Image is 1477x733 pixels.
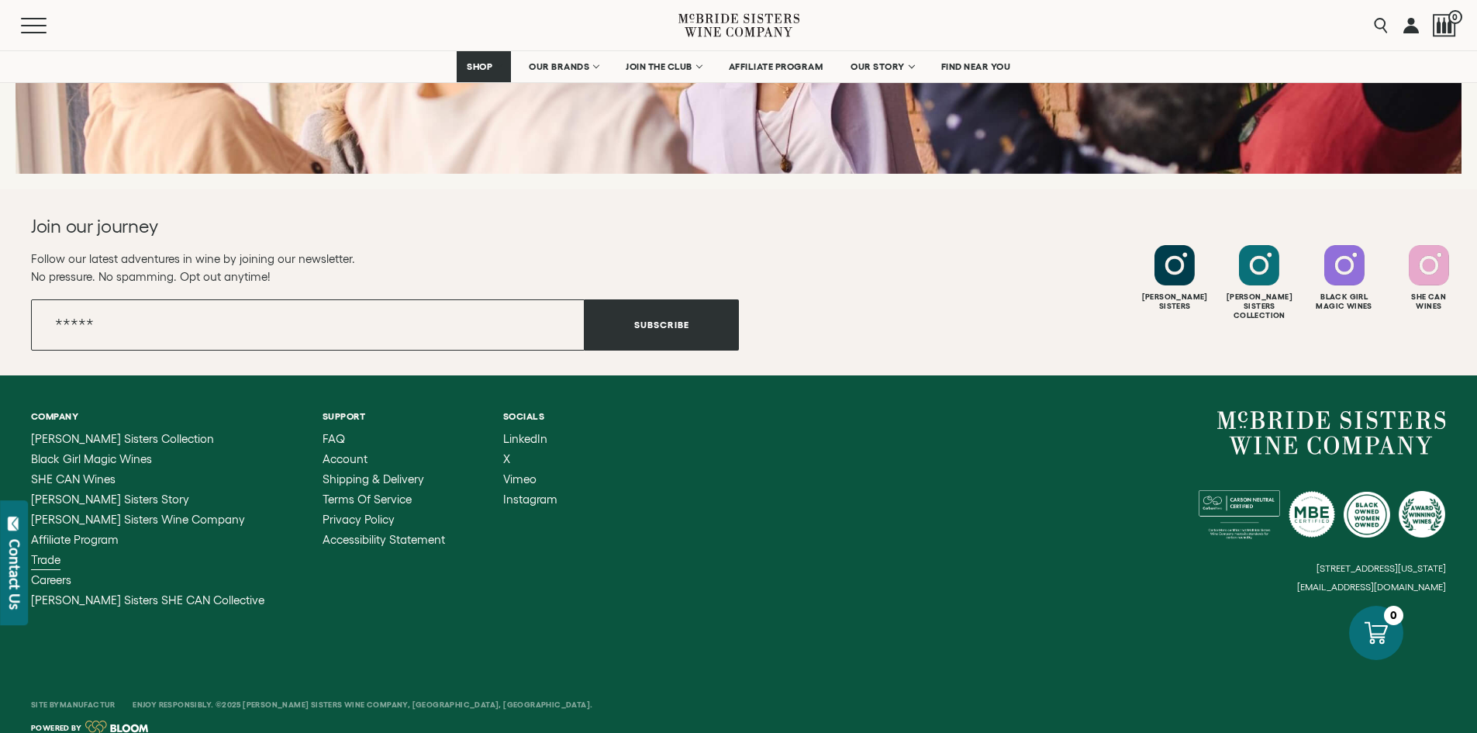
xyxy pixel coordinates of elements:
h2: Join our journey [31,214,668,239]
a: Follow McBride Sisters Collection on Instagram [PERSON_NAME] SistersCollection [1219,245,1299,320]
a: Follow Black Girl Magic Wines on Instagram Black GirlMagic Wines [1304,245,1385,311]
span: Account [323,452,368,465]
span: Trade [31,553,60,566]
a: LinkedIn [503,433,557,445]
a: Affiliate Program [31,534,264,546]
p: Follow our latest adventures in wine by joining our newsletter. No pressure. No spamming. Opt out... [31,250,739,285]
span: OUR STORY [851,61,905,72]
span: SHE CAN Wines [31,472,116,486]
div: Contact Us [7,539,22,610]
span: [PERSON_NAME] Sisters Collection [31,432,214,445]
span: [PERSON_NAME] Sisters SHE CAN Collective [31,593,264,607]
a: OUR BRANDS [519,51,608,82]
button: Mobile Menu Trigger [21,18,77,33]
span: Privacy Policy [323,513,395,526]
a: JOIN THE CLUB [616,51,711,82]
span: Affiliate Program [31,533,119,546]
a: Shipping & Delivery [323,473,445,486]
span: Terms of Service [323,493,412,506]
div: Black Girl Magic Wines [1304,292,1385,311]
a: Terms of Service [323,493,445,506]
a: Privacy Policy [323,513,445,526]
a: X [503,453,557,465]
small: [EMAIL_ADDRESS][DOMAIN_NAME] [1297,582,1446,593]
span: Careers [31,573,71,586]
input: Email [31,299,585,351]
span: SHOP [467,61,493,72]
span: Black Girl Magic Wines [31,452,152,465]
span: Accessibility Statement [323,533,445,546]
span: AFFILIATE PROGRAM [729,61,823,72]
div: 0 [1384,606,1403,625]
a: Follow McBride Sisters on Instagram [PERSON_NAME]Sisters [1134,245,1215,311]
span: FIND NEAR YOU [941,61,1011,72]
a: McBride Sisters Wine Company [31,513,264,526]
a: Manufactur [60,700,116,709]
button: Subscribe [585,299,739,351]
span: Vimeo [503,472,537,486]
span: X [503,452,510,465]
div: She Can Wines [1389,292,1469,311]
span: OUR BRANDS [529,61,589,72]
span: Site By [31,700,117,709]
a: AFFILIATE PROGRAM [719,51,833,82]
span: 0 [1448,10,1462,24]
span: Shipping & Delivery [323,472,424,486]
a: Black Girl Magic Wines [31,453,264,465]
span: FAQ [323,432,345,445]
a: McBride Sisters SHE CAN Collective [31,594,264,607]
span: LinkedIn [503,432,547,445]
a: Careers [31,574,264,586]
a: Follow SHE CAN Wines on Instagram She CanWines [1389,245,1469,311]
span: Instagram [503,493,557,506]
a: Instagram [503,493,557,506]
a: Trade [31,554,264,566]
div: [PERSON_NAME] Sisters [1134,292,1215,311]
a: McBride Sisters Wine Company [1217,411,1446,455]
a: FAQ [323,433,445,445]
a: Vimeo [503,473,557,486]
span: Enjoy Responsibly. ©2025 [PERSON_NAME] Sisters Wine Company, [GEOGRAPHIC_DATA], [GEOGRAPHIC_DATA]. [133,700,592,709]
small: [STREET_ADDRESS][US_STATE] [1317,563,1446,573]
a: McBride Sisters Collection [31,433,264,445]
span: JOIN THE CLUB [626,61,692,72]
a: Accessibility Statement [323,534,445,546]
a: OUR STORY [840,51,923,82]
span: [PERSON_NAME] Sisters Wine Company [31,513,245,526]
div: [PERSON_NAME] Sisters Collection [1219,292,1299,320]
span: [PERSON_NAME] Sisters Story [31,493,189,506]
a: FIND NEAR YOU [931,51,1021,82]
a: Account [323,453,445,465]
a: SHE CAN Wines [31,473,264,486]
a: SHOP [457,51,511,82]
a: McBride Sisters Story [31,493,264,506]
span: Powered by [31,724,81,732]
